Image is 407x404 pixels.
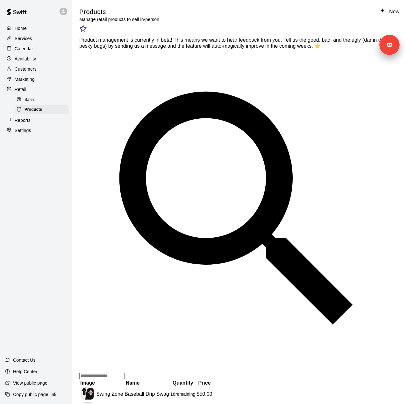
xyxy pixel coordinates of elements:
p: Settings [15,127,31,134]
h5: Products [79,8,159,16]
span: Products [25,107,42,113]
a: Services [5,34,67,43]
img: product 1553 [81,387,94,400]
a: sending us a message [115,43,166,49]
b: Name [126,380,140,386]
a: Customers [5,64,67,74]
p: Manage retail products to sell in-person [79,16,159,23]
a: Settings [5,126,67,135]
span: Sales [25,97,35,103]
p: Contact Us [13,357,36,363]
a: Sales [15,95,72,105]
b: Image [80,380,95,386]
div: Product management is currently in beta! This means we want to hear feedback from you. Tell us th... [79,35,399,52]
td: Swing Zone Baseball Drip Swag [96,387,169,401]
a: Reports [5,115,67,125]
a: Retail [5,85,67,94]
div: Products [15,105,69,114]
a: Calendar [5,44,67,53]
p: 16 remaining [170,391,196,397]
p: Calendar [15,45,33,52]
a: Availability [5,54,67,64]
p: Help Center [13,368,37,375]
p: Copy public page link [13,391,56,398]
b: Price [198,380,211,386]
p: Availability [15,56,36,62]
p: Services [15,35,32,42]
p: Retail [15,86,26,93]
a: Marketing [5,74,67,84]
p: View public page [13,380,47,386]
a: Products [15,105,72,115]
p: Home [15,25,27,31]
p: Marketing [15,76,35,82]
p: Reports [15,117,31,123]
a: New [380,8,399,23]
td: $ 50.00 [196,387,213,401]
b: Quantity [173,380,193,386]
a: Home [5,24,67,33]
div: Sales [15,95,69,104]
p: Customers [15,66,37,72]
